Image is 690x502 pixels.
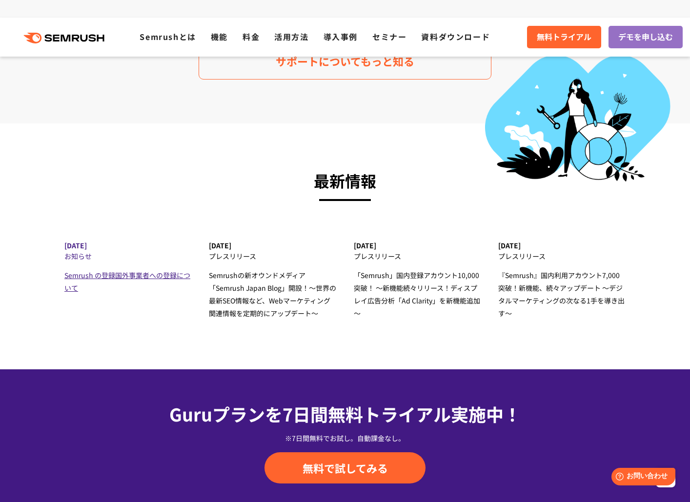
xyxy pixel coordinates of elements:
div: [DATE] [209,241,336,250]
div: ※7日間無料でお試し。自動課金なし。 [89,433,601,443]
div: プレスリリース [498,250,626,262]
a: Semrushとは [140,31,196,42]
div: Guruプランを7日間 [89,401,601,427]
span: 「Semrush」国内登録アカウント10,000突破！ ～新機能続々リリース！ディスプレイ広告分析「Ad Clarity」を新機能追加～ [354,270,480,318]
a: 料金 [243,31,260,42]
a: 無料で試してみる [264,452,426,483]
a: [DATE] プレスリリース 「Semrush」国内登録アカウント10,000突破！ ～新機能続々リリース！ディスプレイ広告分析「Ad Clarity」を新機能追加～ [354,241,481,320]
span: 『Semrush』国内利用アカウント7,000突破！新機能、続々アップデート ～デジタルマーケティングの次なる1手を導き出す～ [498,270,625,318]
a: [DATE] プレスリリース 『Semrush』国内利用アカウント7,000突破！新機能、続々アップデート ～デジタルマーケティングの次なる1手を導き出す～ [498,241,626,320]
h3: 最新情報 [64,167,626,194]
a: [DATE] お知らせ Semrush の登録国外事業者への登録について [64,241,192,294]
a: 活用方法 [274,31,308,42]
a: セミナー [372,31,406,42]
a: 資料ダウンロード [421,31,490,42]
a: 導入事例 [324,31,358,42]
a: [DATE] プレスリリース Semrushの新オウンドメディア 「Semrush Japan Blog」開設！～世界の最新SEO情報など、Webマーケティング関連情報を定期的にアップデート～ [209,241,336,320]
a: 機能 [211,31,228,42]
div: お知らせ [64,250,192,262]
span: サポートについてもっと知る [276,53,414,70]
iframe: Help widget launcher [603,464,679,491]
div: [DATE] [354,241,481,250]
a: サポートについてもっと知る [199,43,491,80]
span: 無料トライアル実施中！ [328,401,521,426]
div: プレスリリース [354,250,481,262]
span: 無料トライアル [537,31,591,43]
span: Semrush の登録国外事業者への登録について [64,270,190,293]
a: 無料トライアル [527,26,601,48]
a: デモを申し込む [609,26,683,48]
div: プレスリリース [209,250,336,262]
div: [DATE] [498,241,626,250]
span: デモを申し込む [618,31,673,43]
span: 無料で試してみる [303,461,388,475]
span: Semrushの新オウンドメディア 「Semrush Japan Blog」開設！～世界の最新SEO情報など、Webマーケティング関連情報を定期的にアップデート～ [209,270,336,318]
div: [DATE] [64,241,192,250]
